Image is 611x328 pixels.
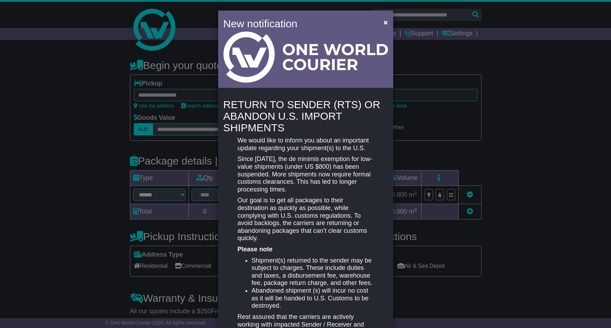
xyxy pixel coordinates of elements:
strong: Please note [237,246,272,253]
p: Our goal is to get all packages to their destination as quickly as possible, while complying with... [237,197,373,242]
p: Since [DATE], the de minimis exemption for low-value shipments (under US $800) has been suspended... [237,155,373,193]
img: Light [223,32,388,83]
li: Shipment(s) returned to the sender may be subject to charges. These include duties and taxes, a d... [251,257,373,287]
li: Abandoned shipment (s) will incur no cost as it will be handed to U.S. Customs to be destroyed. [251,287,373,310]
h4: RETURN TO SENDER (RTS) OR ABANDON U.S. IMPORT SHIPMENTS [223,99,388,133]
p: We would like to inform you about an important update regarding your shipment(s) to the U.S. [237,137,373,152]
h4: New notification [223,16,374,32]
button: Close [380,15,391,29]
span: × [383,18,388,26]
